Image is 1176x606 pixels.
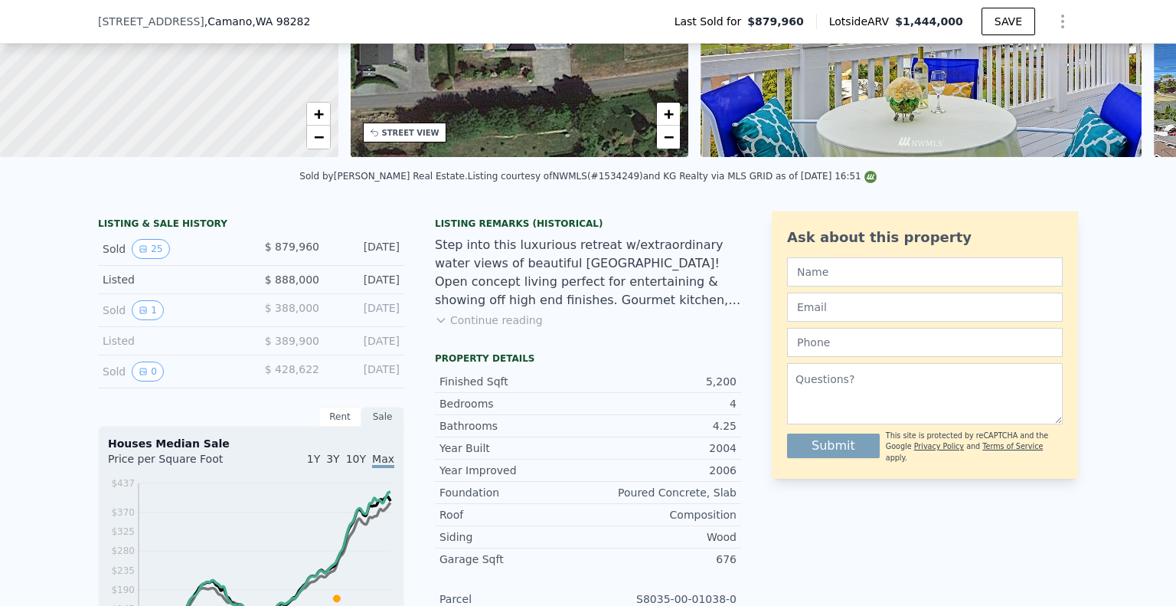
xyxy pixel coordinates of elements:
[252,15,310,28] span: , WA 98282
[111,565,135,576] tspan: $235
[307,453,320,465] span: 1Y
[132,300,164,320] button: View historical data
[787,434,880,458] button: Submit
[98,218,404,233] div: LISTING & SALE HISTORY
[204,14,311,29] span: , Camano
[439,441,588,456] div: Year Built
[914,442,964,450] a: Privacy Policy
[468,171,877,182] div: Listing courtesy of NWMLS (#1534249) and KG Realty via MLS GRID as of [DATE] 16:51
[111,585,135,595] tspan: $190
[98,14,204,29] span: [STREET_ADDRESS]
[265,274,319,286] span: $ 888,000
[439,485,588,500] div: Foundation
[318,407,361,427] div: Rent
[787,257,1063,287] input: Name
[108,436,394,451] div: Houses Median Sale
[103,300,239,320] div: Sold
[1047,6,1078,37] button: Show Options
[657,103,680,126] a: Zoom in
[439,463,588,478] div: Year Improved
[103,272,239,287] div: Listed
[332,300,400,320] div: [DATE]
[588,529,737,545] div: Wood
[111,507,135,518] tspan: $370
[982,442,1043,450] a: Terms of Service
[657,126,680,149] a: Zoom out
[265,302,319,314] span: $ 388,000
[332,333,400,349] div: [DATE]
[588,552,737,567] div: 676
[265,363,319,375] span: $ 428,622
[132,362,164,382] button: View historical data
[439,396,588,411] div: Bedrooms
[435,352,741,365] div: Property details
[982,8,1035,35] button: SAVE
[108,451,251,476] div: Price per Square Foot
[435,313,543,328] button: Continue reading
[895,15,963,28] span: $1,444,000
[346,453,366,465] span: 10Y
[265,335,319,347] span: $ 389,900
[326,453,339,465] span: 3Y
[886,431,1063,464] div: This site is protected by reCAPTCHA and the Google and apply.
[313,104,323,123] span: +
[787,227,1063,248] div: Ask about this property
[588,418,737,434] div: 4.25
[103,333,239,349] div: Listed
[787,293,1063,322] input: Email
[111,526,135,537] tspan: $325
[361,407,404,427] div: Sale
[588,485,737,500] div: Poured Concrete, Slab
[664,104,674,123] span: +
[132,239,169,259] button: View historical data
[313,127,323,146] span: −
[664,127,674,146] span: −
[439,418,588,434] div: Bathrooms
[439,374,588,389] div: Finished Sqft
[829,14,895,29] span: Lotside ARV
[435,218,741,230] div: Listing Remarks (Historical)
[332,272,400,287] div: [DATE]
[588,507,737,522] div: Composition
[307,103,330,126] a: Zoom in
[103,362,239,382] div: Sold
[439,529,588,545] div: Siding
[332,362,400,382] div: [DATE]
[439,552,588,567] div: Garage Sqft
[864,171,877,183] img: NWMLS Logo
[103,239,239,259] div: Sold
[299,171,467,182] div: Sold by [PERSON_NAME] Real Estate .
[439,507,588,522] div: Roof
[372,453,394,468] span: Max
[675,14,748,29] span: Last Sold for
[265,241,319,253] span: $ 879,960
[111,545,135,556] tspan: $280
[588,463,737,478] div: 2006
[588,396,737,411] div: 4
[111,478,135,489] tspan: $437
[307,126,330,149] a: Zoom out
[588,441,737,456] div: 2004
[787,328,1063,357] input: Phone
[435,236,741,310] div: Step into this luxurious retreat w/extraordinary water views of beautiful [GEOGRAPHIC_DATA]! Open...
[382,127,439,139] div: STREET VIEW
[332,239,400,259] div: [DATE]
[747,14,804,29] span: $879,960
[588,374,737,389] div: 5,200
